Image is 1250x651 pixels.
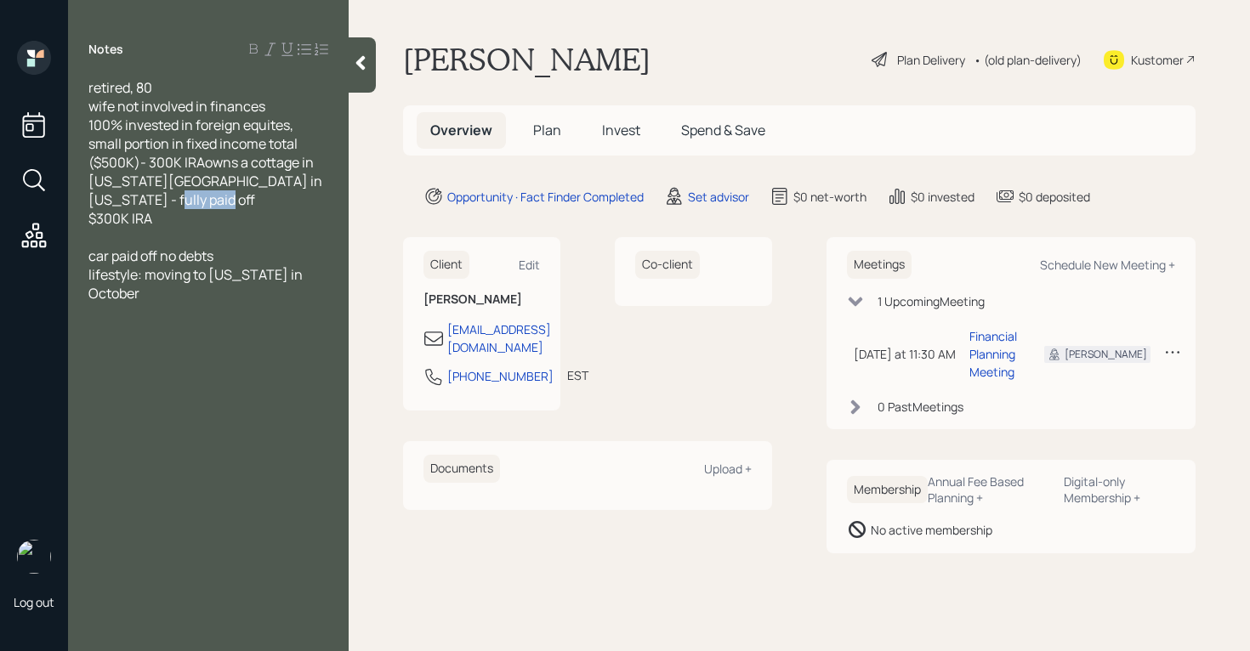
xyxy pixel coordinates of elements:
[847,251,912,279] h6: Meetings
[1065,347,1147,362] div: [PERSON_NAME]
[847,476,928,504] h6: Membership
[688,188,749,206] div: Set advisor
[1131,51,1184,69] div: Kustomer
[878,398,963,416] div: 0 Past Meeting s
[403,41,651,78] h1: [PERSON_NAME]
[88,78,325,228] span: retired, 80 wife not involved in finances 100% invested in foreign equites, small portion in fixe...
[423,292,540,307] h6: [PERSON_NAME]
[928,473,1050,506] div: Annual Fee Based Planning +
[897,51,965,69] div: Plan Delivery
[14,594,54,610] div: Log out
[567,366,588,384] div: EST
[1019,188,1090,206] div: $0 deposited
[88,41,123,58] label: Notes
[681,121,765,139] span: Spend & Save
[430,121,492,139] span: Overview
[447,367,554,385] div: [PHONE_NUMBER]
[871,521,992,539] div: No active membership
[969,327,1017,381] div: Financial Planning Meeting
[447,320,551,356] div: [EMAIL_ADDRESS][DOMAIN_NAME]
[17,540,51,574] img: retirable_logo.png
[704,461,752,477] div: Upload +
[602,121,640,139] span: Invest
[878,292,985,310] div: 1 Upcoming Meeting
[635,251,700,279] h6: Co-client
[88,246,305,303] span: car paid off no debts lifestyle: moving to [US_STATE] in October
[423,251,469,279] h6: Client
[974,51,1082,69] div: • (old plan-delivery)
[1064,473,1175,506] div: Digital-only Membership +
[793,188,866,206] div: $0 net-worth
[1040,257,1175,273] div: Schedule New Meeting +
[533,121,561,139] span: Plan
[854,345,956,363] div: [DATE] at 11:30 AM
[423,455,500,483] h6: Documents
[519,257,540,273] div: Edit
[911,188,974,206] div: $0 invested
[447,188,644,206] div: Opportunity · Fact Finder Completed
